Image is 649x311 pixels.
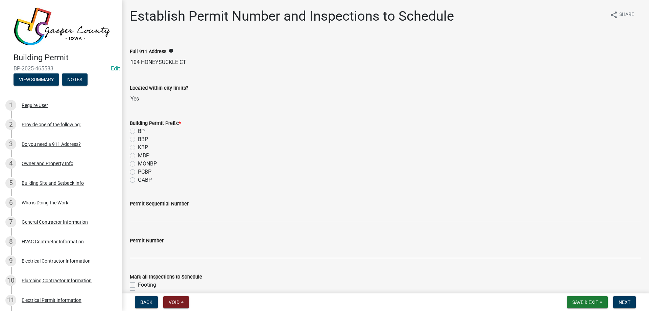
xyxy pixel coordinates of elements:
[138,289,177,297] label: Foundation Wall
[14,53,116,63] h4: Building Permit
[22,298,81,303] div: Electrical Permit Information
[130,86,188,91] label: Located within city limits?
[5,139,16,150] div: 3
[135,296,158,308] button: Back
[22,103,48,108] div: Require User
[140,299,152,305] span: Back
[130,121,181,126] label: Building Permit Prefix:
[14,77,59,83] wm-modal-confirm: Summary
[138,168,151,176] label: PCBP
[130,49,167,54] label: Full 911 Address:
[14,7,111,46] img: Jasper County, Iowa
[5,100,16,111] div: 1
[163,296,189,308] button: Void
[130,239,164,243] label: Permit Number
[138,152,149,160] label: MBP
[169,299,179,305] span: Void
[138,160,157,168] label: MONBP
[22,259,91,263] div: Electrical Contractor Information
[5,217,16,227] div: 7
[610,11,618,19] i: share
[619,299,630,305] span: Next
[5,256,16,266] div: 9
[138,281,156,289] label: Footing
[5,158,16,169] div: 4
[5,178,16,188] div: 5
[567,296,608,308] button: Save & Exit
[22,142,81,147] div: Do you need a 911 Address?
[22,278,92,283] div: Plumbing Contractor Information
[22,161,73,166] div: Owner and Property Info
[22,181,84,185] div: Building Site and Setback Info
[5,295,16,306] div: 11
[22,220,88,224] div: General Contractor Information
[604,8,640,21] button: shareShare
[62,77,88,83] wm-modal-confirm: Notes
[5,197,16,208] div: 6
[572,299,598,305] span: Save & Exit
[22,122,81,127] div: Provide one of the following:
[130,202,189,206] label: Permit Sequential Number
[62,73,88,86] button: Notes
[138,135,148,143] label: BBP
[22,200,68,205] div: Who is Doing the Work
[5,236,16,247] div: 8
[138,127,145,135] label: BP
[169,48,173,53] i: info
[14,73,59,86] button: View Summary
[130,8,454,24] h1: Establish Permit Number and Inspections to Schedule
[130,275,202,280] label: Mark all Inspections to Schedule
[138,176,152,184] label: OABP
[111,65,120,72] a: Edit
[5,275,16,286] div: 10
[22,239,84,244] div: HVAC Contractor Information
[5,119,16,130] div: 2
[613,296,636,308] button: Next
[14,65,108,72] span: BP-2025-465583
[619,11,634,19] span: Share
[138,143,148,152] label: KBP
[111,65,120,72] wm-modal-confirm: Edit Application Number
